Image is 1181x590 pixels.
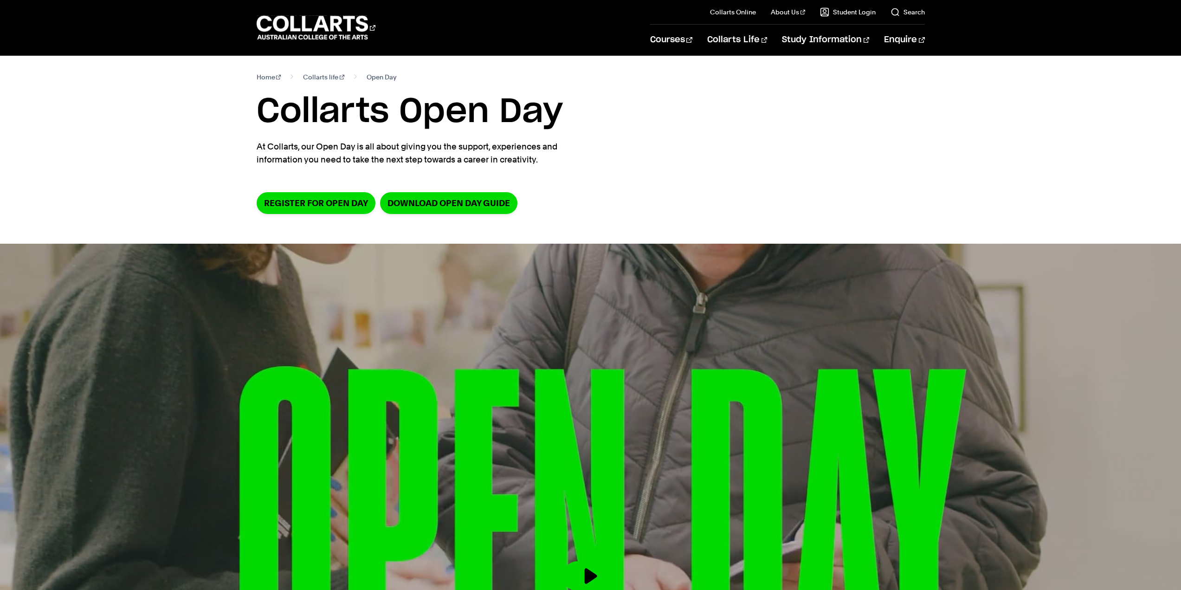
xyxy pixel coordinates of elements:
[650,25,692,55] a: Courses
[820,7,876,17] a: Student Login
[891,7,925,17] a: Search
[257,192,375,214] a: Register for Open Day
[771,7,805,17] a: About Us
[257,91,925,133] h1: Collarts Open Day
[303,71,344,84] a: Collarts life
[884,25,924,55] a: Enquire
[707,25,767,55] a: Collarts Life
[782,25,869,55] a: Study Information
[257,14,375,41] div: Go to homepage
[257,140,595,166] p: At Collarts, our Open Day is all about giving you the support, experiences and information you ne...
[257,71,281,84] a: Home
[710,7,756,17] a: Collarts Online
[367,71,396,84] span: Open Day
[380,192,517,214] a: DOWNLOAD OPEN DAY GUIDE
